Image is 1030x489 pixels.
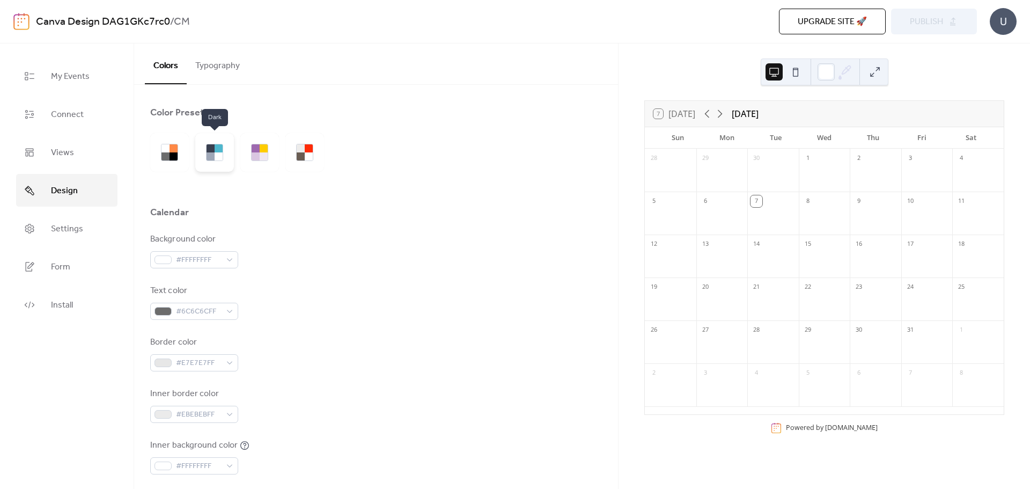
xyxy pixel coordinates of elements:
div: Mon [702,127,751,149]
b: / [170,12,174,32]
div: 27 [700,324,711,336]
div: 8 [955,367,967,379]
div: Thu [849,127,897,149]
span: Dark [202,109,228,126]
div: 8 [802,195,814,207]
a: Install [16,288,117,321]
span: Install [51,297,73,313]
span: Design [51,183,78,199]
div: 30 [853,324,865,336]
div: 5 [648,195,660,207]
div: Sat [946,127,995,149]
div: 31 [904,324,916,336]
span: #FFFFFFFF [176,460,221,473]
span: #EBEBEBFF [176,408,221,421]
div: Calendar [150,206,189,219]
div: 18 [955,238,967,250]
div: 28 [648,152,660,164]
span: My Events [51,68,90,85]
div: 10 [904,195,916,207]
div: Tue [751,127,800,149]
div: 25 [955,281,967,293]
span: #FFFFFFFF [176,254,221,267]
div: 20 [700,281,711,293]
div: [DATE] [732,107,759,120]
button: Typography [187,43,248,83]
div: 13 [700,238,711,250]
div: 16 [853,238,865,250]
div: 11 [955,195,967,207]
a: Connect [16,98,117,130]
div: 4 [751,367,762,379]
div: 28 [751,324,762,336]
div: 17 [904,238,916,250]
div: 14 [751,238,762,250]
div: 24 [904,281,916,293]
div: Text color [150,284,236,297]
div: 29 [802,324,814,336]
div: 5 [802,367,814,379]
div: 4 [955,152,967,164]
div: 15 [802,238,814,250]
span: Views [51,144,74,161]
div: 7 [751,195,762,207]
b: CM [174,12,190,32]
div: Color Presets [150,106,209,119]
span: #E7E7E7FF [176,357,221,370]
div: Inner background color [150,439,238,452]
div: 7 [904,367,916,379]
div: Fri [897,127,946,149]
a: [DOMAIN_NAME] [825,423,878,432]
button: Upgrade site 🚀 [779,9,886,34]
span: Form [51,259,70,275]
div: U [990,8,1017,35]
div: Powered by [786,423,878,432]
span: Connect [51,106,84,123]
div: 21 [751,281,762,293]
div: 29 [700,152,711,164]
div: 1 [955,324,967,336]
div: 3 [700,367,711,379]
div: 2 [853,152,865,164]
span: Upgrade site 🚀 [798,16,867,28]
a: Views [16,136,117,169]
div: Sun [653,127,702,149]
div: 23 [853,281,865,293]
img: logo [13,13,30,30]
div: Background color [150,233,236,246]
span: Settings [51,221,83,237]
div: 9 [853,195,865,207]
a: Settings [16,212,117,245]
div: 2 [648,367,660,379]
div: Border color [150,336,236,349]
a: Form [16,250,117,283]
a: Canva Design DAG1GKc7rc0 [36,12,170,32]
button: Colors [145,43,187,84]
div: 12 [648,238,660,250]
div: 30 [751,152,762,164]
div: 26 [648,324,660,336]
div: 22 [802,281,814,293]
span: #6C6C6CFF [176,305,221,318]
a: Design [16,174,117,207]
div: 6 [700,195,711,207]
div: 6 [853,367,865,379]
div: 3 [904,152,916,164]
div: Wed [800,127,849,149]
div: 1 [802,152,814,164]
div: Inner border color [150,388,236,400]
div: 19 [648,281,660,293]
a: My Events [16,60,117,92]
